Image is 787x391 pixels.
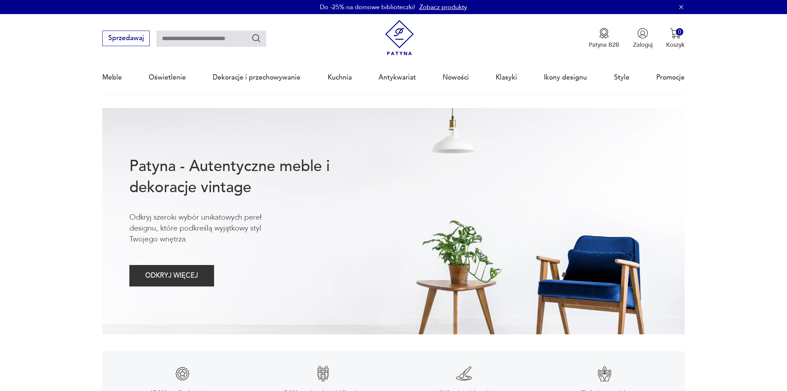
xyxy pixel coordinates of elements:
a: Style [614,61,630,94]
div: 0 [676,28,683,36]
img: Ikona medalu [599,28,609,39]
button: Sprzedawaj [102,31,150,46]
img: Znak gwarancji jakości [456,365,472,382]
a: Oświetlenie [149,61,186,94]
a: Kuchnia [328,61,352,94]
img: Znak gwarancji jakości [174,365,191,382]
button: 0Koszyk [666,28,685,49]
p: Do -25% na domowe biblioteczki! [320,3,415,12]
p: Zaloguj [633,41,653,49]
button: Patyna B2B [589,28,619,49]
img: Znak gwarancji jakości [315,365,331,382]
p: Odkryj szeroki wybór unikatowych pereł designu, które podkreślą wyjątkowy styl Twojego wnętrza. [129,212,290,245]
a: Klasyki [496,61,517,94]
a: Zobacz produkty [419,3,467,12]
a: Sprzedawaj [102,36,150,42]
a: Promocje [656,61,685,94]
button: ODKRYJ WIĘCEJ [129,265,214,286]
a: Ikona medaluPatyna B2B [589,28,619,49]
a: ODKRYJ WIĘCEJ [129,273,214,279]
button: Szukaj [251,33,262,43]
a: Nowości [443,61,469,94]
button: Zaloguj [633,28,653,49]
a: Meble [102,61,122,94]
p: Koszyk [666,41,685,49]
a: Antykwariat [379,61,416,94]
img: Patyna - sklep z meblami i dekoracjami vintage [382,20,417,56]
p: Patyna B2B [589,41,619,49]
h1: Patyna - Autentyczne meble i dekoracje vintage [129,156,357,198]
a: Dekoracje i przechowywanie [213,61,301,94]
img: Ikona koszyka [670,28,681,39]
img: Ikonka użytkownika [637,28,648,39]
img: Znak gwarancji jakości [596,365,613,382]
a: Ikony designu [544,61,587,94]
